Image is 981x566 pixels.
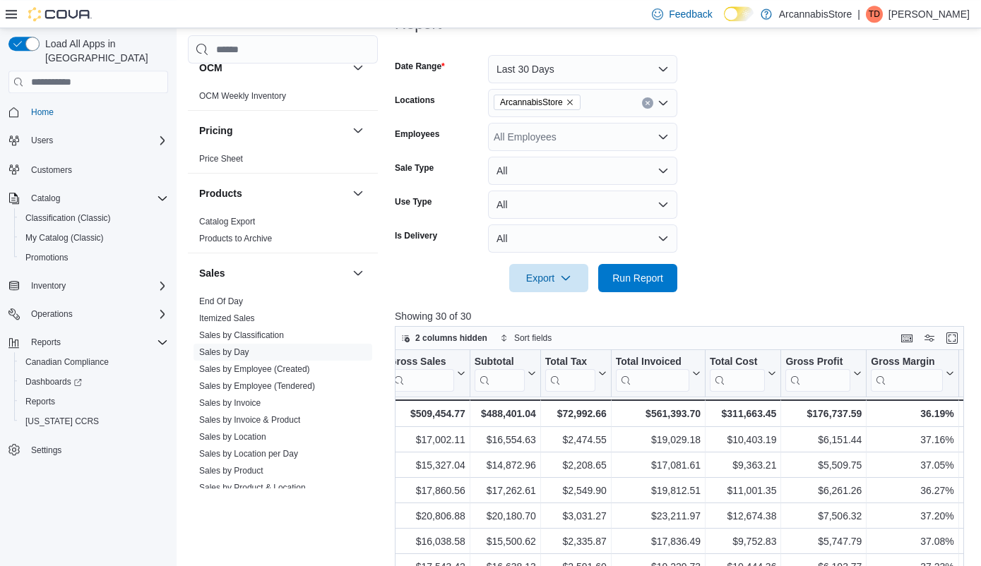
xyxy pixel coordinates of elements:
[199,380,315,392] span: Sales by Employee (Tendered)
[31,135,53,146] span: Users
[28,7,92,21] img: Cova
[545,405,607,422] div: $72,992.66
[389,482,465,499] div: $17,860.56
[871,356,953,392] button: Gross Margin
[199,91,286,101] a: OCM Weekly Inventory
[199,415,300,425] a: Sales by Invoice & Product
[199,313,255,324] span: Itemized Sales
[14,411,174,431] button: [US_STATE] CCRS
[14,352,174,372] button: Canadian Compliance
[389,507,465,524] div: $20,806.88
[475,356,525,369] div: Subtotal
[475,431,536,448] div: $16,554.63
[475,507,536,524] div: $20,180.70
[3,188,174,208] button: Catalog
[20,393,168,410] span: Reports
[199,154,243,164] a: Price Sheet
[199,124,232,138] h3: Pricing
[14,228,174,248] button: My Catalog (Classic)
[20,373,168,390] span: Dashboards
[612,271,663,285] span: Run Report
[31,193,60,204] span: Catalog
[871,457,953,474] div: 37.05%
[857,6,860,23] p: |
[710,356,765,392] div: Total Cost
[31,280,66,291] span: Inventory
[199,431,266,442] span: Sales by Location
[518,264,580,292] span: Export
[199,330,284,340] a: Sales by Classification
[199,432,266,442] a: Sales by Location
[616,356,701,392] button: Total Invoiced
[40,37,168,65] span: Load All Apps in [GEOGRAPHIC_DATA]
[20,373,88,390] a: Dashboards
[199,398,261,408] a: Sales by Invoice
[616,356,689,369] div: Total Invoiced
[3,276,174,296] button: Inventory
[389,533,465,550] div: $16,038.58
[14,208,174,228] button: Classification (Classic)
[710,457,776,474] div: $9,363.21
[25,252,69,263] span: Promotions
[199,363,310,375] span: Sales by Employee (Created)
[786,457,862,474] div: $5,509.75
[199,330,284,341] span: Sales by Classification
[20,393,61,410] a: Reports
[25,356,109,368] span: Canadian Compliance
[389,457,465,474] div: $15,327.04
[545,507,607,524] div: $3,031.27
[25,190,168,207] span: Catalog
[871,405,953,422] div: 36.19%
[199,61,222,75] h3: OCM
[3,102,174,122] button: Home
[545,356,595,369] div: Total Tax
[415,332,487,344] span: 2 columns hidden
[395,196,432,207] label: Use Type
[199,266,225,280] h3: Sales
[25,162,78,179] a: Customers
[871,482,953,499] div: 36.27%
[888,6,970,23] p: [PERSON_NAME]
[545,533,607,550] div: $2,335.87
[199,186,347,200] button: Products
[20,354,114,371] a: Canadian Compliance
[199,482,306,493] span: Sales by Product & Location
[199,381,315,391] a: Sales by Employee (Tendered)
[25,132,168,149] span: Users
[869,6,880,23] span: TD
[785,405,862,422] div: $176,737.59
[25,416,99,427] span: [US_STATE] CCRS
[488,55,677,83] button: Last 30 Days
[199,216,255,227] span: Catalog Export
[199,217,255,227] a: Catalog Export
[25,306,168,323] span: Operations
[31,337,61,348] span: Reports
[199,266,347,280] button: Sales
[871,507,953,524] div: 37.20%
[3,159,174,179] button: Customers
[710,356,776,392] button: Total Cost
[616,482,701,499] div: $19,812.51
[25,103,168,121] span: Home
[31,164,72,176] span: Customers
[786,507,862,524] div: $7,506.32
[545,356,607,392] button: Total Tax
[20,229,109,246] a: My Catalog (Classic)
[488,224,677,253] button: All
[898,330,915,347] button: Keyboard shortcuts
[395,162,434,174] label: Sale Type
[871,356,942,369] div: Gross Margin
[199,414,300,426] span: Sales by Invoice & Product
[25,277,168,294] span: Inventory
[31,107,54,118] span: Home
[199,296,243,307] span: End Of Day
[31,445,61,456] span: Settings
[14,248,174,267] button: Promotions
[921,330,938,347] button: Display options
[475,533,536,550] div: $15,500.62
[199,186,242,200] h3: Products
[669,7,712,21] span: Feedback
[199,347,249,358] span: Sales by Day
[395,230,437,241] label: Is Delivery
[199,90,286,102] span: OCM Weekly Inventory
